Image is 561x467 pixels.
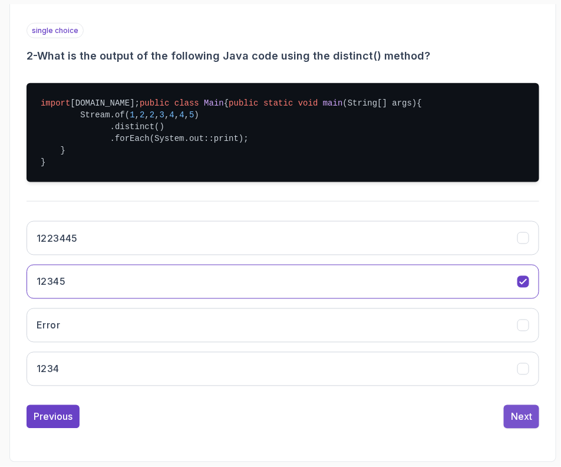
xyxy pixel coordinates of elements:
button: Next [504,405,539,429]
button: Error [27,308,539,343]
span: 5 [189,110,194,120]
span: 4 [179,110,184,120]
span: class [174,98,199,108]
h3: Error [37,318,60,333]
pre: [DOMAIN_NAME]; { { Stream.of( , , , , , , ) .distinct() .forEach(System.out::print); } } [27,83,539,182]
span: static [263,98,293,108]
span: (String[] args) [343,98,417,108]
div: Previous [34,410,72,424]
span: public [140,98,169,108]
p: single choice [27,23,84,38]
span: 4 [169,110,174,120]
h3: 1234 [37,362,60,376]
span: import [41,98,70,108]
span: main [323,98,343,108]
span: 3 [160,110,164,120]
span: 1 [130,110,134,120]
h3: 2 - What is the output of the following Java code using the distinct() method? [27,48,539,64]
button: 12345 [27,265,539,299]
button: 1234 [27,352,539,386]
span: public [229,98,258,108]
h3: 1223445 [37,231,78,245]
button: Previous [27,405,80,429]
button: 1223445 [27,221,539,255]
span: Main [204,98,224,108]
div: Next [511,410,532,424]
span: 2 [140,110,144,120]
span: void [298,98,318,108]
h3: 12345 [37,275,65,289]
span: 2 [150,110,154,120]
